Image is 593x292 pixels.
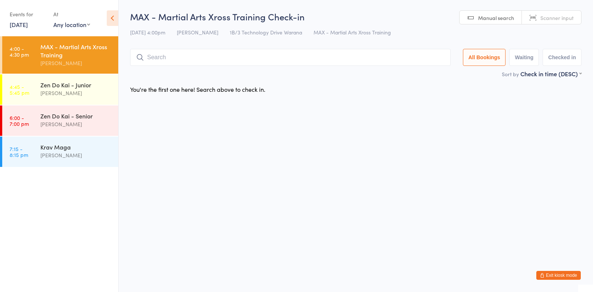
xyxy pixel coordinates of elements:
button: Checked in [543,49,582,66]
time: 4:45 - 5:45 pm [10,84,29,95]
div: Zen Do Kai - Junior [40,81,112,89]
div: [PERSON_NAME] [40,59,112,67]
div: Zen Do Kai - Senior [40,112,112,120]
div: Krav Maga [40,143,112,151]
h2: MAX - Martial Arts Xross Training Check-in [130,10,582,23]
span: [PERSON_NAME] [177,28,218,36]
div: You're the first one here! Search above to check in. [130,85,265,93]
a: 4:00 -4:30 pmMAX - Martial Arts Xross Training[PERSON_NAME] [2,36,118,74]
button: Exit kiosk mode [536,271,581,280]
time: 7:15 - 8:15 pm [10,146,28,158]
input: Search [130,49,451,66]
time: 4:00 - 4:30 pm [10,46,29,57]
span: Scanner input [540,14,574,21]
div: [PERSON_NAME] [40,120,112,128]
button: Waiting [509,49,539,66]
span: [DATE] 4:00pm [130,28,165,36]
div: MAX - Martial Arts Xross Training [40,43,112,59]
div: Check in time (DESC) [520,70,582,78]
time: 6:00 - 7:00 pm [10,115,29,127]
div: [PERSON_NAME] [40,89,112,97]
div: Any location [53,20,90,28]
div: At [53,8,90,20]
span: MAX - Martial Arts Xross Training [314,28,391,36]
a: 6:00 -7:00 pmZen Do Kai - Senior[PERSON_NAME] [2,105,118,136]
span: 1B/3 Technology Drive Warana [230,28,302,36]
div: Events for [10,8,46,20]
span: Manual search [478,14,514,21]
a: 4:45 -5:45 pmZen Do Kai - Junior[PERSON_NAME] [2,74,118,105]
label: Sort by [502,70,519,78]
div: [PERSON_NAME] [40,151,112,160]
a: 7:15 -8:15 pmKrav Maga[PERSON_NAME] [2,137,118,167]
a: [DATE] [10,20,28,28]
button: All Bookings [463,49,506,66]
